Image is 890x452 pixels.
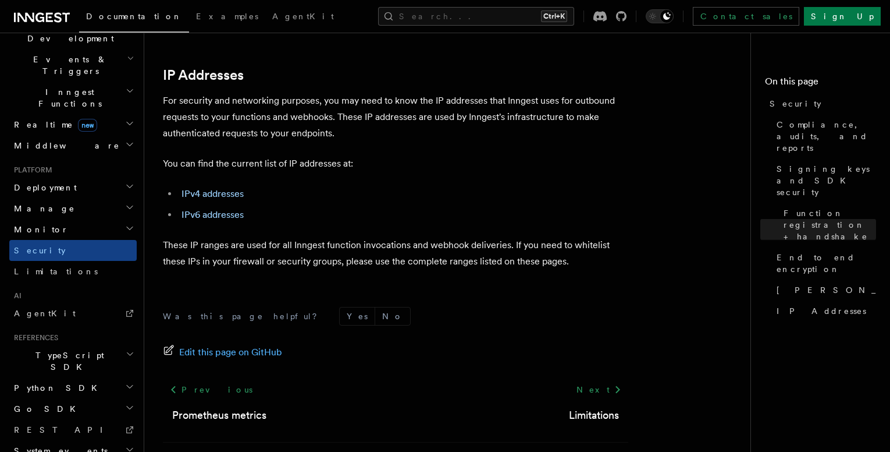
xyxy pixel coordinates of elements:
button: Local Development [9,16,137,49]
span: Documentation [86,12,182,21]
button: Search...Ctrl+K [378,7,574,26]
span: Limitations [14,267,98,276]
span: AI [9,291,22,301]
span: new [78,119,97,132]
a: Previous [163,379,259,400]
span: Manage [9,203,75,214]
p: You can find the current list of IP addresses at: [163,156,628,172]
span: AgentKit [14,309,76,318]
button: TypeScript SDK [9,345,137,377]
span: Local Development [9,21,127,44]
a: Compliance, audits, and reports [772,114,876,158]
span: Security [14,246,66,255]
button: Monitor [9,219,137,240]
a: IPv6 addresses [181,209,244,220]
button: Manage [9,198,137,219]
span: End to end encryption [777,252,876,275]
a: IPv4 addresses [181,188,244,199]
span: AgentKit [272,12,334,21]
span: Realtime [9,119,97,130]
span: Go SDK [9,403,83,415]
button: No [375,308,410,325]
button: Deployment [9,177,137,198]
a: Edit this page on GitHub [163,344,282,361]
button: Go SDK [9,398,137,419]
a: Security [9,240,137,261]
span: Security [770,98,821,110]
span: Monitor [9,224,69,235]
a: IP Addresses [163,67,244,83]
a: Prometheus metrics [172,407,266,423]
a: Next [569,379,628,400]
a: Sign Up [804,7,881,26]
a: IP Addresses [772,301,876,322]
span: Events & Triggers [9,54,127,77]
button: Inngest Functions [9,82,137,114]
span: Function registration + handshake [784,207,876,242]
a: Contact sales [693,7,799,26]
a: Signing keys and SDK security [772,158,876,203]
span: Platform [9,165,52,175]
span: Compliance, audits, and reports [777,119,876,154]
span: Deployment [9,182,77,193]
span: Middleware [9,140,120,151]
span: Inngest Functions [9,86,126,110]
a: End to end encryption [772,247,876,280]
span: References [9,333,58,342]
button: Realtimenew [9,114,137,135]
a: AgentKit [265,3,341,31]
a: Limitations [9,261,137,282]
a: [PERSON_NAME] [772,280,876,301]
a: Documentation [79,3,189,33]
span: IP Addresses [777,305,866,317]
span: Edit this page on GitHub [179,344,282,361]
a: Security [765,93,876,114]
p: These IP ranges are used for all Inngest function invocations and webhook deliveries. If you need... [163,237,628,270]
a: Limitations [569,407,619,423]
span: TypeScript SDK [9,349,126,373]
a: AgentKit [9,303,137,324]
p: For security and networking purposes, you may need to know the IP addresses that Inngest uses for... [163,93,628,142]
span: Examples [196,12,258,21]
a: REST API [9,419,137,440]
button: Middleware [9,135,137,156]
kbd: Ctrl+K [541,10,567,22]
button: Python SDK [9,377,137,398]
span: Python SDK [9,382,104,394]
a: Examples [189,3,265,31]
h4: On this page [765,75,876,93]
button: Toggle dark mode [646,9,674,23]
span: Signing keys and SDK security [777,163,876,198]
span: REST API [14,425,113,435]
button: Yes [340,308,375,325]
button: Events & Triggers [9,49,137,82]
p: Was this page helpful? [163,310,325,322]
a: Function registration + handshake [779,203,876,247]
